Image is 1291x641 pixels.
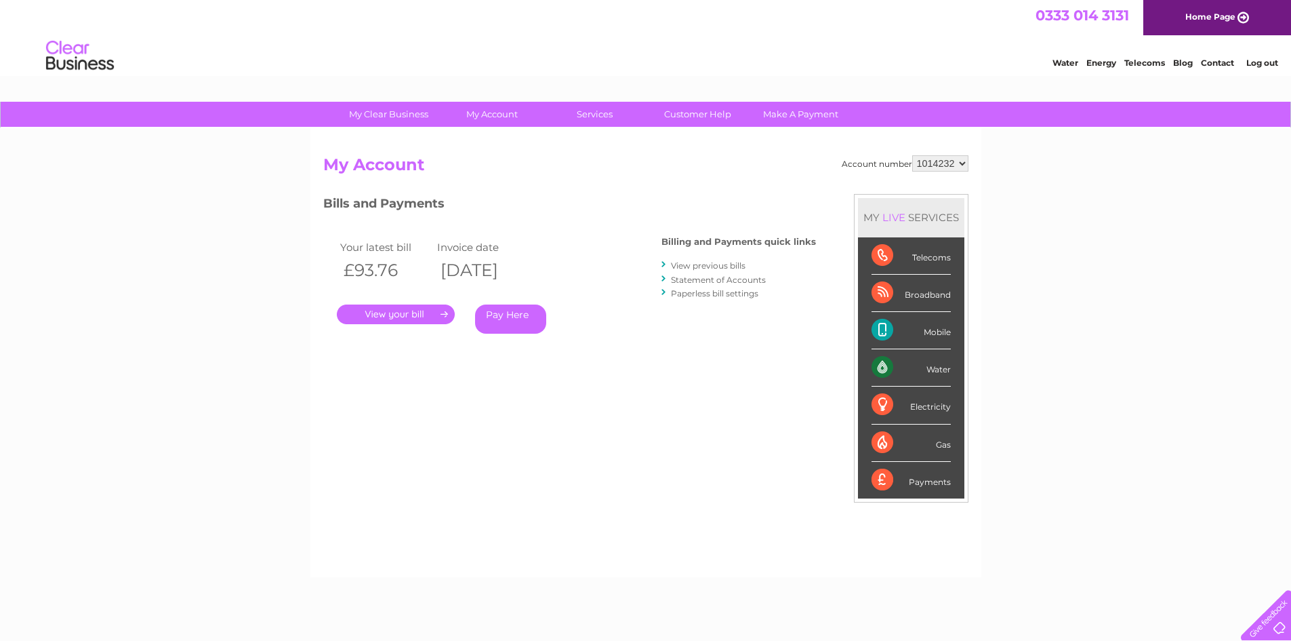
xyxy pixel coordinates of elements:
a: Telecoms [1124,58,1165,68]
a: My Account [436,102,548,127]
div: Broadband [872,275,951,312]
a: Water [1052,58,1078,68]
th: [DATE] [434,256,531,284]
a: Services [539,102,651,127]
div: Mobile [872,312,951,349]
div: Account number [842,155,968,172]
a: Paperless bill settings [671,288,758,298]
div: Electricity [872,387,951,424]
div: Water [872,349,951,387]
a: . [337,305,455,324]
a: View previous bills [671,260,745,271]
a: My Clear Business [333,102,445,127]
h2: My Account [323,155,968,181]
h3: Bills and Payments [323,194,816,218]
a: Statement of Accounts [671,275,766,285]
a: Log out [1246,58,1278,68]
div: Payments [872,462,951,499]
td: Your latest bill [337,238,434,256]
a: Pay Here [475,305,546,334]
a: 0333 014 3131 [1036,7,1129,24]
h4: Billing and Payments quick links [661,237,816,247]
div: Telecoms [872,237,951,275]
a: Energy [1086,58,1116,68]
a: Blog [1173,58,1193,68]
div: LIVE [880,211,908,224]
div: MY SERVICES [858,198,964,237]
a: Contact [1201,58,1234,68]
a: Make A Payment [745,102,857,127]
img: logo.png [45,35,115,77]
a: Customer Help [642,102,754,127]
div: Gas [872,425,951,462]
th: £93.76 [337,256,434,284]
td: Invoice date [434,238,531,256]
